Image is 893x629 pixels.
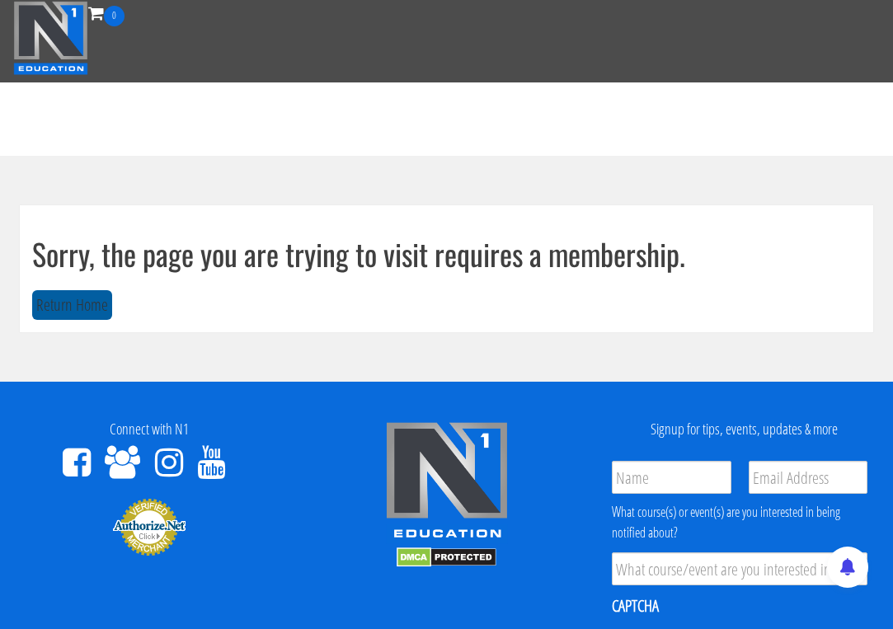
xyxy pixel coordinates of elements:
input: Name [612,461,731,494]
img: DMCA.com Protection Status [397,547,496,567]
label: CAPTCHA [612,595,659,617]
a: Log In [823,75,880,156]
a: Events [199,75,257,156]
img: Authorize.Net Merchant - Click to Verify [112,497,186,556]
div: What course(s) or event(s) are you interested in being notified about? [612,502,867,542]
img: n1-education [13,1,88,75]
input: Email Address [749,461,868,494]
a: Terms & Conditions [696,75,823,156]
a: Why N1? [420,75,492,156]
img: n1-edu-logo [385,421,509,543]
a: Trainer Directory [584,75,696,156]
h4: Signup for tips, events, updates & more [608,421,881,438]
a: Certs [67,75,117,156]
input: What course/event are you interested in? [612,552,867,585]
a: Course List [117,75,199,156]
a: Testimonials [492,75,584,156]
a: 0 [88,2,125,24]
a: Contact [356,75,420,156]
span: 0 [104,6,125,26]
h4: Connect with N1 [12,421,285,438]
h1: Sorry, the page you are trying to visit requires a membership. [32,237,861,270]
a: FREE Course [257,75,356,156]
button: Return Home [32,290,112,321]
